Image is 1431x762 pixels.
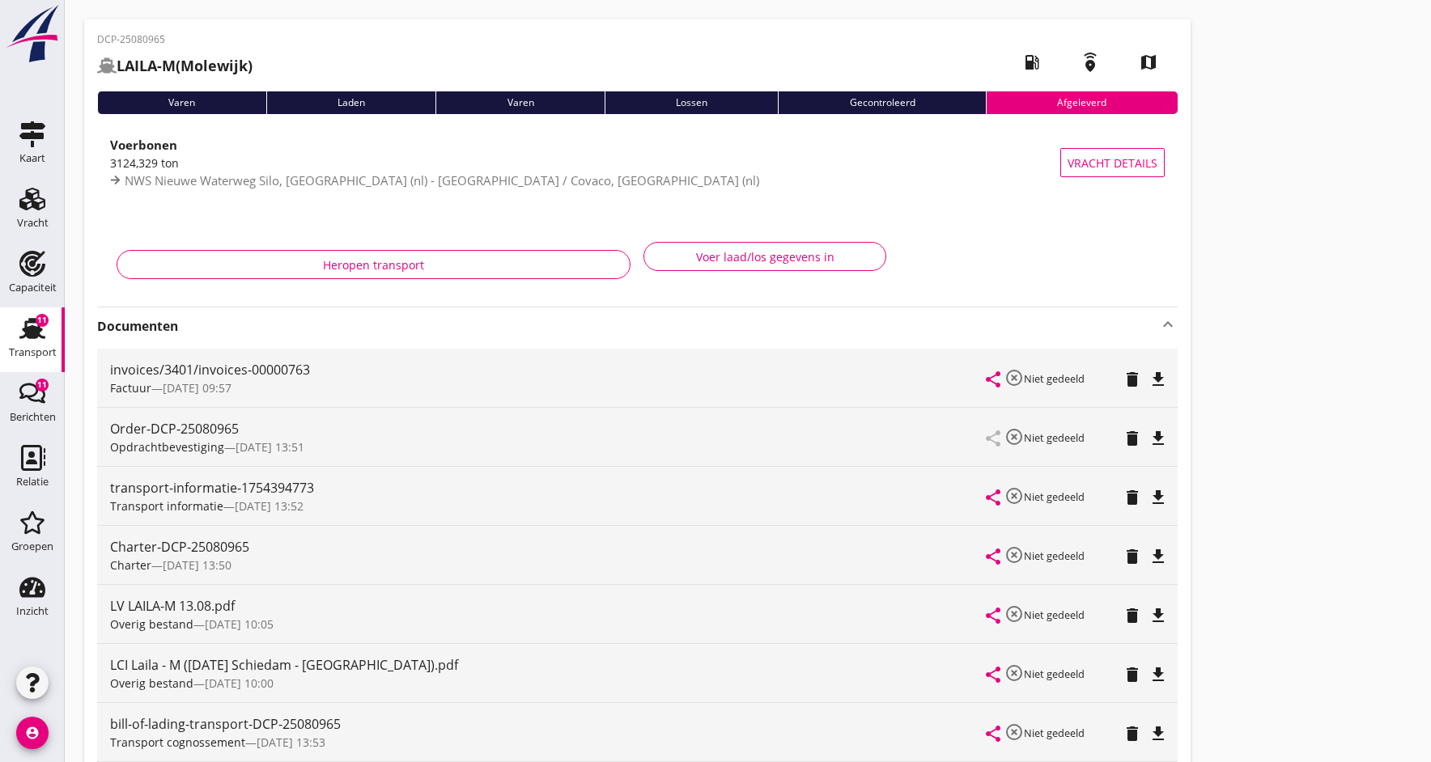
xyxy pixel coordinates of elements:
i: account_circle [16,717,49,749]
div: 3124,329 ton [110,155,1060,171]
i: file_download [1149,606,1168,625]
i: share [983,488,1003,507]
i: map [1126,40,1171,85]
span: Factuur [110,380,151,396]
div: Lossen [605,91,779,114]
div: Relatie [16,476,49,487]
i: share [983,370,1003,389]
small: Niet gedeeld [1024,430,1085,445]
i: emergency_share [1068,40,1113,85]
small: Niet gedeeld [1024,726,1085,740]
small: Niet gedeeld [1024,607,1085,622]
div: LV LAILA-M 13.08.pdf [110,596,987,616]
strong: Documenten [97,317,1158,336]
i: file_download [1149,429,1168,448]
div: Varen [435,91,605,114]
div: — [110,734,987,751]
p: DCP-25080965 [97,32,253,47]
span: Overig bestand [110,675,193,691]
span: NWS Nieuwe Waterweg Silo, [GEOGRAPHIC_DATA] (nl) - [GEOGRAPHIC_DATA] / Covaco, [GEOGRAPHIC_DATA] ... [125,172,759,188]
button: Voer laad/los gegevens in [643,242,886,271]
span: Overig bestand [110,616,193,632]
i: local_gas_station [1009,40,1055,85]
div: — [110,557,987,574]
div: 11 [36,314,49,327]
div: 11 [36,379,49,392]
span: [DATE] 13:52 [235,498,304,514]
div: Laden [266,91,436,114]
div: Heropen transport [130,256,617,273]
span: [DATE] 13:51 [236,439,304,455]
div: Afgeleverd [986,91,1178,114]
i: share [983,724,1003,743]
i: delete [1123,488,1142,507]
div: Inzicht [16,606,49,616]
i: delete [1123,606,1142,625]
span: [DATE] 10:05 [205,616,274,632]
div: — [110,675,987,692]
i: highlight_off [1004,486,1024,506]
div: — [110,379,987,396]
div: Groepen [11,541,53,552]
i: highlight_off [1004,604,1024,624]
i: delete [1123,547,1142,566]
small: Niet gedeeld [1024,667,1085,681]
i: share [983,665,1003,684]
i: keyboard_arrow_up [1158,315,1178,334]
span: Opdrachtbevestiging [110,439,224,455]
div: bill-of-lading-transport-DCP-25080965 [110,714,987,734]
i: share [983,547,1003,566]
div: transport-informatie-1754394773 [110,478,987,497]
button: Vracht details [1060,148,1165,177]
i: delete [1123,429,1142,448]
span: Vracht details [1068,155,1157,171]
button: Heropen transport [117,250,631,279]
i: file_download [1149,665,1168,684]
span: [DATE] 13:53 [257,734,325,750]
div: Varen [97,91,266,114]
i: highlight_off [1004,427,1024,447]
div: Capaciteit [9,282,57,293]
span: Charter [110,557,151,573]
div: Vracht [17,218,49,228]
i: highlight_off [1004,722,1024,742]
i: file_download [1149,724,1168,743]
span: [DATE] 09:57 [163,380,231,396]
span: [DATE] 13:50 [163,557,231,573]
i: delete [1123,370,1142,389]
i: share [983,606,1003,625]
div: Transport [9,347,57,358]
i: delete [1123,665,1142,684]
span: [DATE] 10:00 [205,675,274,691]
div: Voer laad/los gegevens in [657,248,873,265]
div: LCI Laila - M ([DATE] Schiedam - [GEOGRAPHIC_DATA]).pdf [110,655,987,675]
strong: LAILA-M [117,56,176,75]
div: — [110,616,987,633]
div: — [110,497,987,514]
i: file_download [1149,547,1168,566]
a: Voerbonen3124,329 tonNWS Nieuwe Waterweg Silo, [GEOGRAPHIC_DATA] (nl) - [GEOGRAPHIC_DATA] / Covac... [97,127,1178,198]
div: Kaart [19,153,45,163]
img: logo-small.a267ee39.svg [3,4,62,64]
div: invoices/3401/invoices-00000763 [110,360,987,379]
div: Gecontroleerd [778,91,986,114]
i: file_download [1149,370,1168,389]
strong: Voerbonen [110,137,177,153]
i: highlight_off [1004,663,1024,683]
small: Niet gedeeld [1024,371,1085,386]
i: file_download [1149,488,1168,507]
i: highlight_off [1004,368,1024,387]
div: Berichten [10,412,56,422]
small: Niet gedeeld [1024,548,1085,563]
span: Transport informatie [110,498,223,514]
i: delete [1123,724,1142,743]
i: highlight_off [1004,545,1024,565]
div: Order-DCP-25080965 [110,419,987,438]
small: Niet gedeeld [1024,489,1085,504]
span: Transport cognossement [110,734,245,750]
div: Charter-DCP-25080965 [110,537,987,557]
div: — [110,438,987,455]
h2: (Molewijk) [97,55,253,77]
